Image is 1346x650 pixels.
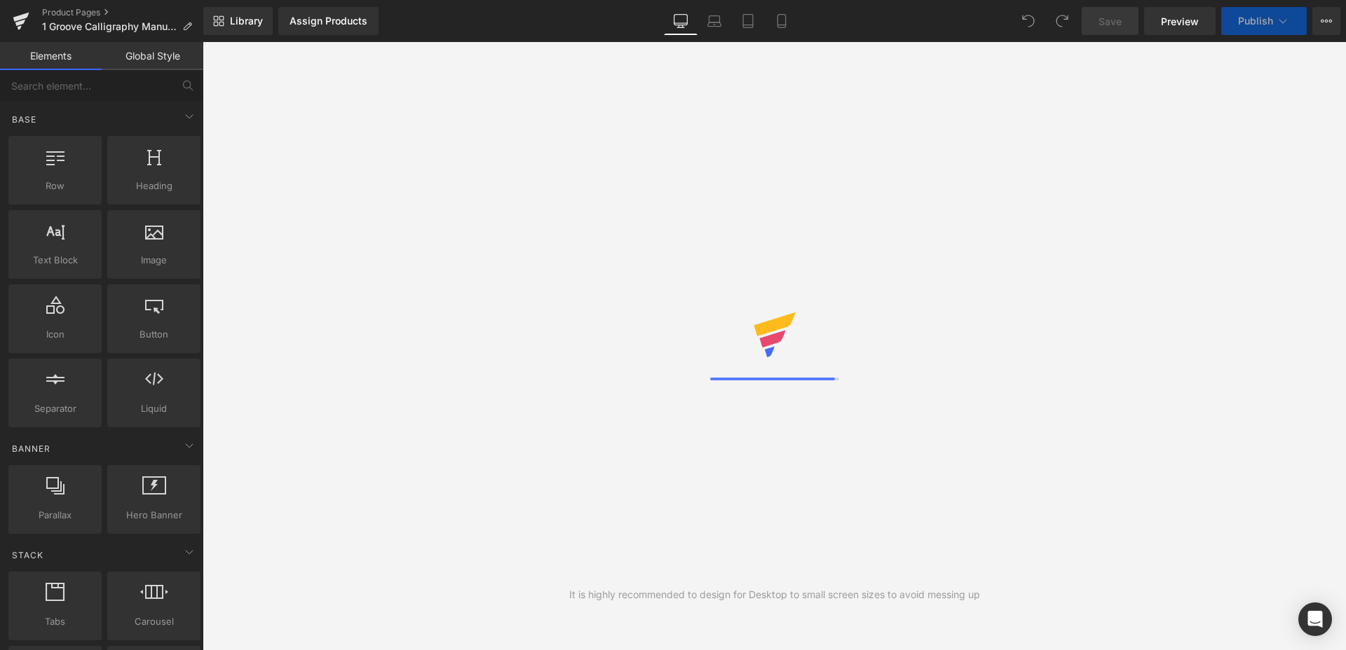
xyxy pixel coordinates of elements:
span: Hero Banner [111,508,196,523]
a: Global Style [102,42,203,70]
span: Text Block [13,253,97,268]
span: Liquid [111,401,196,416]
span: Library [230,15,263,27]
span: Carousel [111,614,196,629]
span: Icon [13,327,97,342]
a: Laptop [698,7,731,35]
span: Publish [1238,15,1273,27]
a: Desktop [664,7,698,35]
a: New Library [203,7,273,35]
span: Banner [11,442,52,455]
span: Parallax [13,508,97,523]
span: Preview [1161,14,1199,29]
span: 1 Groove Calligraphy Manuale Reutilizabile cu Adancituri [42,21,177,32]
button: Undo [1014,7,1042,35]
a: Product Pages [42,7,203,18]
span: Stack [11,548,45,562]
div: Assign Products [290,15,367,27]
a: Preview [1144,7,1216,35]
div: It is highly recommended to design for Desktop to small screen sizes to avoid messing up [569,587,980,602]
button: Publish [1221,7,1307,35]
button: Redo [1048,7,1076,35]
a: Mobile [765,7,798,35]
span: Base [11,113,38,126]
div: Open Intercom Messenger [1298,602,1332,636]
button: More [1312,7,1340,35]
a: Tablet [731,7,765,35]
span: Button [111,327,196,342]
span: Image [111,253,196,268]
span: Separator [13,401,97,416]
span: Row [13,179,97,193]
span: Heading [111,179,196,193]
span: Tabs [13,614,97,629]
span: Save [1099,14,1122,29]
